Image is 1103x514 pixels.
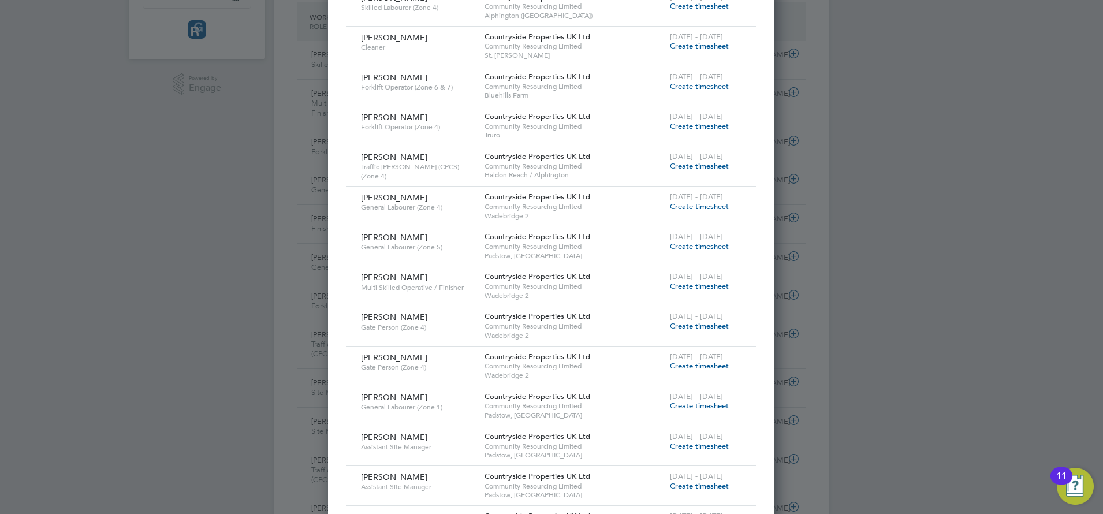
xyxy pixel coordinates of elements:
[485,211,664,221] span: Wadebridge 2
[670,111,723,121] span: [DATE] - [DATE]
[361,432,427,442] span: [PERSON_NAME]
[670,121,729,131] span: Create timesheet
[361,72,427,83] span: [PERSON_NAME]
[485,32,590,42] span: Countryside Properties UK Ltd
[670,192,723,202] span: [DATE] - [DATE]
[361,472,427,482] span: [PERSON_NAME]
[361,363,476,372] span: Gate Person (Zone 4)
[485,442,664,451] span: Community Resourcing Limited
[485,291,664,300] span: Wadebridge 2
[361,283,476,292] span: Multi Skilled Operative / Finisher
[361,312,427,322] span: [PERSON_NAME]
[361,272,427,282] span: [PERSON_NAME]
[485,51,664,60] span: St. [PERSON_NAME]
[361,32,427,43] span: [PERSON_NAME]
[485,490,664,500] span: Padstow, [GEOGRAPHIC_DATA]
[361,403,476,412] span: General Labourer (Zone 1)
[485,431,590,441] span: Countryside Properties UK Ltd
[485,170,664,180] span: Haldon Reach / Alphington
[361,232,427,243] span: [PERSON_NAME]
[485,352,590,362] span: Countryside Properties UK Ltd
[361,392,427,403] span: [PERSON_NAME]
[670,392,723,401] span: [DATE] - [DATE]
[485,311,590,321] span: Countryside Properties UK Ltd
[485,192,590,202] span: Countryside Properties UK Ltd
[670,151,723,161] span: [DATE] - [DATE]
[485,122,664,131] span: Community Resourcing Limited
[485,2,664,11] span: Community Resourcing Limited
[485,362,664,371] span: Community Resourcing Limited
[485,401,664,411] span: Community Resourcing Limited
[485,242,664,251] span: Community Resourcing Limited
[361,162,476,180] span: Traffic [PERSON_NAME] (CPCS) (Zone 4)
[670,41,729,51] span: Create timesheet
[670,321,729,331] span: Create timesheet
[485,42,664,51] span: Community Resourcing Limited
[670,202,729,211] span: Create timesheet
[670,1,729,11] span: Create timesheet
[361,3,476,12] span: Skilled Labourer (Zone 4)
[485,392,590,401] span: Countryside Properties UK Ltd
[361,482,476,491] span: Assistant Site Manager
[485,11,664,20] span: Alphington ([GEOGRAPHIC_DATA])
[1057,468,1094,505] button: Open Resource Center, 11 new notifications
[485,202,664,211] span: Community Resourcing Limited
[485,151,590,161] span: Countryside Properties UK Ltd
[485,371,664,380] span: Wadebridge 2
[361,192,427,203] span: [PERSON_NAME]
[361,323,476,332] span: Gate Person (Zone 4)
[485,131,664,140] span: Truro
[361,152,427,162] span: [PERSON_NAME]
[485,82,664,91] span: Community Resourcing Limited
[670,32,723,42] span: [DATE] - [DATE]
[670,441,729,451] span: Create timesheet
[485,162,664,171] span: Community Resourcing Limited
[485,251,664,260] span: Padstow, [GEOGRAPHIC_DATA]
[670,481,729,491] span: Create timesheet
[361,243,476,252] span: General Labourer (Zone 5)
[361,352,427,363] span: [PERSON_NAME]
[1056,476,1067,491] div: 11
[361,43,476,52] span: Cleaner
[670,311,723,321] span: [DATE] - [DATE]
[485,411,664,420] span: Padstow, [GEOGRAPHIC_DATA]
[361,112,427,122] span: [PERSON_NAME]
[485,271,590,281] span: Countryside Properties UK Ltd
[670,81,729,91] span: Create timesheet
[670,361,729,371] span: Create timesheet
[670,431,723,441] span: [DATE] - [DATE]
[485,111,590,121] span: Countryside Properties UK Ltd
[485,450,664,460] span: Padstow, [GEOGRAPHIC_DATA]
[670,271,723,281] span: [DATE] - [DATE]
[670,352,723,362] span: [DATE] - [DATE]
[361,203,476,212] span: General Labourer (Zone 4)
[670,241,729,251] span: Create timesheet
[361,83,476,92] span: Forklift Operator (Zone 6 & 7)
[485,471,590,481] span: Countryside Properties UK Ltd
[670,161,729,171] span: Create timesheet
[485,482,664,491] span: Community Resourcing Limited
[485,322,664,331] span: Community Resourcing Limited
[485,91,664,100] span: Bluehills Farm
[670,72,723,81] span: [DATE] - [DATE]
[670,401,729,411] span: Create timesheet
[670,281,729,291] span: Create timesheet
[485,72,590,81] span: Countryside Properties UK Ltd
[670,471,723,481] span: [DATE] - [DATE]
[485,232,590,241] span: Countryside Properties UK Ltd
[485,331,664,340] span: Wadebridge 2
[670,232,723,241] span: [DATE] - [DATE]
[361,442,476,452] span: Assistant Site Manager
[485,282,664,291] span: Community Resourcing Limited
[361,122,476,132] span: Forklift Operator (Zone 4)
